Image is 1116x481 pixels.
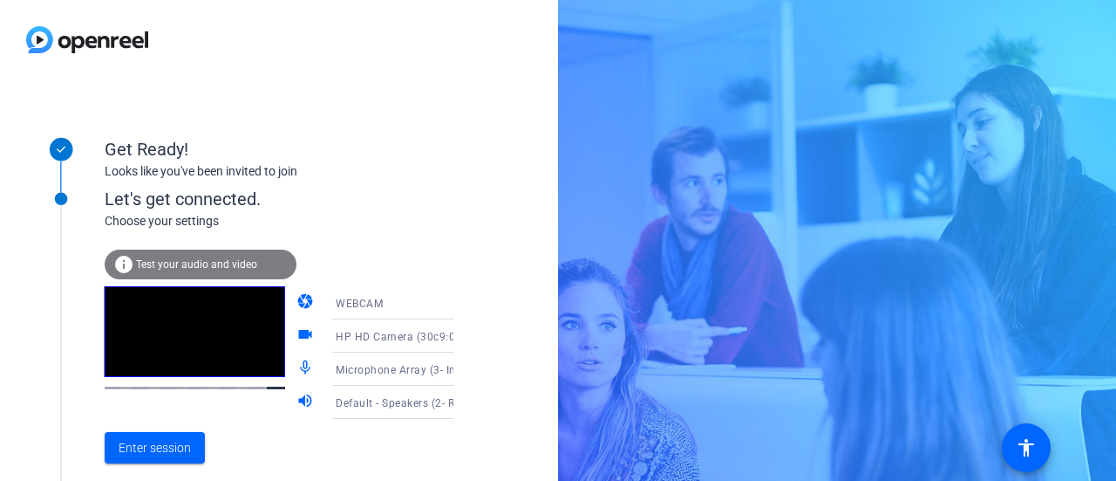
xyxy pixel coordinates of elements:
[1016,437,1037,458] mat-icon: accessibility
[105,212,489,230] div: Choose your settings
[296,292,317,313] mat-icon: camera
[105,432,205,464] button: Enter session
[336,298,383,310] span: WEBCAM
[136,258,257,271] span: Test your audio and video
[336,329,479,343] span: HP HD Camera (30c9:0044)
[336,395,536,409] span: Default - Speakers (2- Realtek(R) Audio)
[336,362,735,376] span: Microphone Array (3- Intel® Smart Sound Technology for Digital Microphones)
[296,359,317,380] mat-icon: mic_none
[105,186,489,212] div: Let's get connected.
[296,392,317,413] mat-icon: volume_up
[105,136,453,162] div: Get Ready!
[113,254,134,275] mat-icon: info
[105,162,453,181] div: Looks like you've been invited to join
[296,326,317,347] mat-icon: videocam
[119,439,191,457] span: Enter session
